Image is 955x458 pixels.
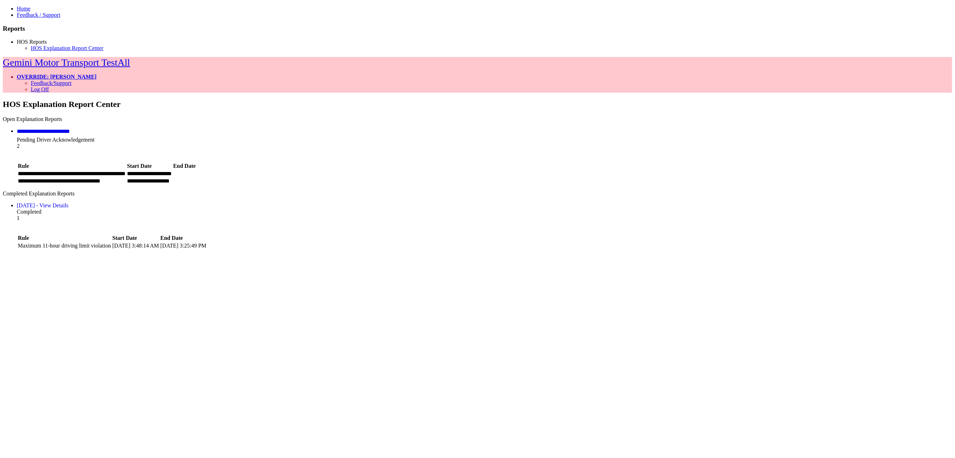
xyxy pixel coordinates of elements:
div: [DATE] 3:25:49 PM [160,243,206,249]
a: Feedback / Support [17,12,60,18]
a: HOS Explanation Report Center [31,45,104,51]
a: Gemini Motor Transport TestAll [3,57,130,68]
h2: HOS Explanation Report Center [3,100,952,109]
a: HOS Reports [17,39,47,45]
th: Rule [17,163,126,170]
div: Open Explanation Reports [3,116,952,122]
h3: Reports [3,25,952,33]
th: End Date [173,163,196,170]
span: Completed [17,209,41,215]
a: OVERRIDE: [PERSON_NAME] [17,74,97,80]
a: Home [17,6,30,12]
th: Rule [17,235,111,242]
th: Start Date [127,163,172,170]
a: Feedback/Support [31,80,71,86]
div: Completed Explanation Reports [3,191,952,197]
div: 2 [17,143,952,149]
td: [DATE] 3:48:14 AM [112,242,159,249]
span: Pending Driver Acknowledgement [17,137,94,143]
td: Maximum 11-hour driving limit violation [17,242,111,249]
th: End Date [160,235,207,242]
th: Start Date [112,235,159,242]
div: 1 [17,215,952,221]
a: [DATE] - View Details [17,202,69,208]
a: Log Off [31,86,49,92]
